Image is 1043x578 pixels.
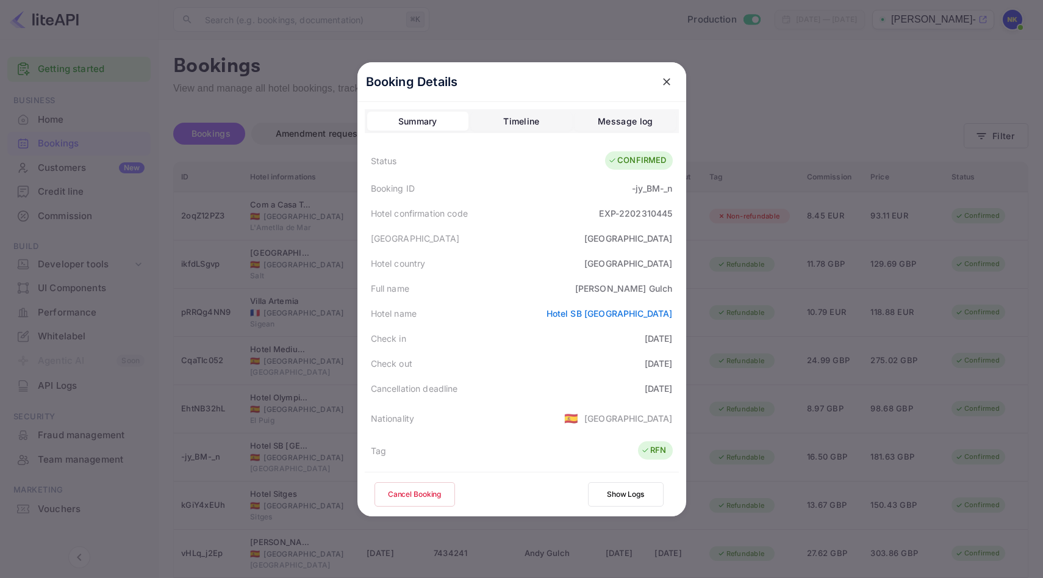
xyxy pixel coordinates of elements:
div: Status [371,154,397,167]
div: [GEOGRAPHIC_DATA] [371,232,460,245]
div: [DATE] [645,332,673,345]
button: Timeline [471,112,572,131]
span: United States [564,407,578,429]
div: EXP-2202310445 [599,207,672,220]
div: Tag [371,444,386,457]
div: Check out [371,357,412,370]
div: Nationality [371,412,415,425]
div: -jy_BM-_n [632,182,672,195]
p: Booking Details [366,73,458,91]
div: Cancellation deadline [371,382,458,395]
div: Full name [371,282,409,295]
button: Summary [367,112,468,131]
div: [GEOGRAPHIC_DATA] [584,412,673,425]
button: Message log [575,112,676,131]
div: Message log [598,114,653,129]
div: [DATE] [645,382,673,395]
div: Hotel country [371,257,426,270]
div: Check in [371,332,406,345]
button: close [656,71,678,93]
button: Cancel Booking [375,482,455,507]
div: [DATE] [645,357,673,370]
div: Timeline [503,114,539,129]
div: [GEOGRAPHIC_DATA] [584,257,673,270]
a: Hotel SB [GEOGRAPHIC_DATA] [547,308,673,319]
div: Summary [398,114,437,129]
div: CONFIRMED [608,154,666,167]
div: [GEOGRAPHIC_DATA] [584,232,673,245]
button: Show Logs [588,482,664,507]
div: RFN [641,444,666,457]
div: Hotel confirmation code [371,207,468,220]
div: Booking ID [371,182,415,195]
div: Hotel name [371,307,417,320]
div: [PERSON_NAME] Gulch [575,282,673,295]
